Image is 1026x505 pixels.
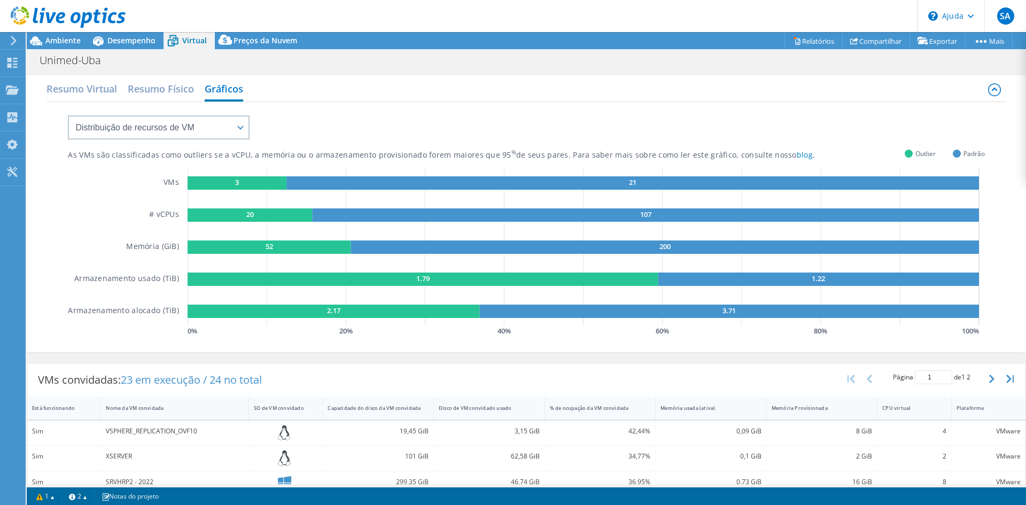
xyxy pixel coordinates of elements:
[996,426,1021,436] font: VMware
[628,477,650,486] font: 36,95%
[656,326,669,336] text: 60 %
[784,33,843,49] a: Relatórios
[842,33,910,49] a: Compartilhar
[814,326,827,336] text: 80 %
[736,477,761,486] font: 0,73 GiB
[660,405,715,411] font: Memória usada (ativa)
[910,33,966,49] a: Exportar
[628,452,650,461] font: 34,77%
[722,306,736,315] text: 3.71
[1000,10,1011,22] font: SA
[254,405,304,411] font: SO de VM convidado
[234,35,297,45] font: Preços da Nuvem
[339,326,353,336] text: 20 %
[68,150,511,160] font: As VMs são classificadas como outliers se a vCPU, a memória ou o armazenamento provisionado forem...
[498,326,511,336] text: 40 %
[61,490,95,503] a: 2
[106,426,197,436] font: VSPHERE_REPLICATION_OVF10
[45,35,81,45] font: Ambiente
[740,452,761,461] font: 0,1 GiB
[812,274,825,283] text: 1.22
[856,452,872,461] font: 2 GiB
[659,242,671,251] text: 200
[416,274,430,283] text: 1.79
[772,405,828,411] font: Memória Provisionada
[38,372,121,387] font: VMs convidadas:
[954,372,961,382] font: de
[963,149,985,158] font: Padrão
[550,405,629,411] font: % de ocupação da VM convidada
[32,452,43,461] font: Sim
[109,492,159,501] font: Notas do projeto
[929,36,957,46] font: Exportar
[77,492,81,501] font: 2
[128,82,194,95] font: Resumo Físico
[400,426,429,436] font: 19,45 GiB
[856,426,872,436] font: 8 GiB
[246,209,254,219] text: 20
[106,405,164,411] font: Nome da VM convidada
[45,492,49,501] font: 1
[859,36,901,46] font: Compartilhar
[182,35,207,45] font: Virtual
[46,82,117,95] font: Resumo Virtual
[736,426,761,436] font: 0,09 GiB
[962,326,979,336] text: 100 %
[511,149,516,156] font: %
[640,209,651,219] text: 107
[628,426,650,436] font: 42,44%
[126,241,179,251] font: Memória (GiB)
[149,209,179,219] font: # vCPUs
[266,242,273,251] text: 52
[965,33,1013,49] a: Mais
[396,477,429,486] font: 299,35 GiB
[996,452,1021,461] font: VMware
[32,426,43,436] font: Sim
[327,306,340,315] text: 2.17
[515,426,540,436] font: 3,15 GiB
[188,325,985,336] svg: GaugeChartPercentageAxisTexta
[943,477,946,486] font: 8
[328,405,421,411] font: Capacidade do disco da VM convidada
[928,11,938,21] svg: \n
[107,35,156,45] font: Desempenho
[235,177,239,187] text: 3
[989,36,1004,46] font: Mais
[164,177,179,187] font: VMs
[40,53,101,67] font: Unimed-Uba
[797,150,813,160] a: blog
[893,372,913,382] font: Página
[915,149,936,158] font: Outlier
[205,82,243,95] font: Gráficos
[106,452,132,461] font: XSERVER
[802,36,834,46] font: Relatórios
[32,405,75,411] font: Está funcionando
[106,477,153,486] font: SRVHRP2 - 2022
[852,477,872,486] font: 16 GiB
[94,490,166,503] a: Notas do projeto
[511,452,540,461] font: 62,58 GiB
[516,150,797,160] font: de seus pares. Para saber mais sobre como ler este gráfico, consulte nosso
[882,405,911,411] font: CPU virtual
[915,370,952,384] input: pular para a página
[32,477,43,486] font: Sim
[68,305,179,315] font: Armazenamento alocado (TiB)
[813,150,815,160] font: .
[957,405,984,411] font: Plataforma
[439,405,511,411] font: Disco de VM convidado usado
[121,372,262,387] font: 23 em execução / 24 no total
[74,273,179,283] font: Armazenamento usado (TiB)
[29,490,62,503] a: 1
[629,177,636,187] text: 21
[961,372,965,382] font: 1
[188,326,197,336] text: 0 %
[405,452,429,461] font: 101 GiB
[967,372,970,382] font: 2
[511,477,540,486] font: 46,74 GiB
[996,477,1021,486] font: VMware
[943,452,946,461] font: 2
[942,11,963,21] font: Ajuda
[943,426,946,436] font: 4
